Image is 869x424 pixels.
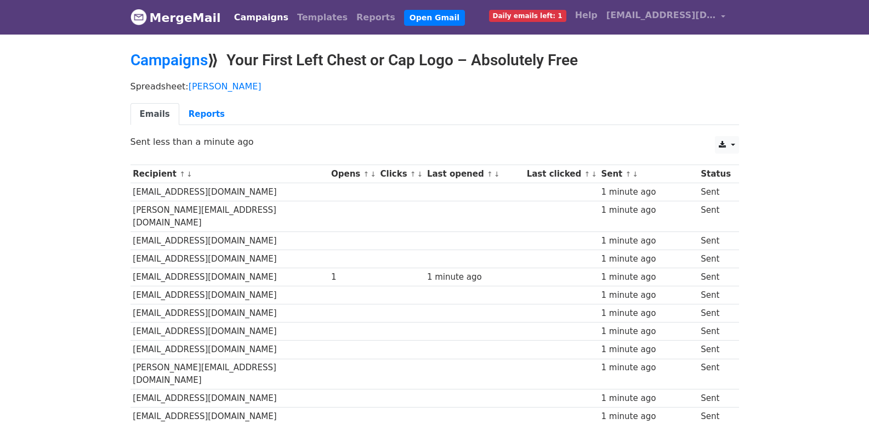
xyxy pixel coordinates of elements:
[130,201,329,232] td: [PERSON_NAME][EMAIL_ADDRESS][DOMAIN_NAME]
[632,170,638,178] a: ↓
[427,271,521,284] div: 1 minute ago
[189,81,262,92] a: [PERSON_NAME]
[584,170,590,178] a: ↑
[698,250,733,268] td: Sent
[404,10,465,26] a: Open Gmail
[130,304,329,323] td: [EMAIL_ADDRESS][DOMAIN_NAME]
[485,4,571,26] a: Daily emails left: 1
[601,204,695,217] div: 1 minute ago
[130,9,147,25] img: MergeMail logo
[130,51,208,69] a: Campaigns
[417,170,423,178] a: ↓
[230,7,293,29] a: Campaigns
[698,286,733,304] td: Sent
[328,165,378,183] th: Opens
[698,304,733,323] td: Sent
[602,4,730,30] a: [EMAIL_ADDRESS][DOMAIN_NAME]
[130,103,179,126] a: Emails
[130,231,329,250] td: [EMAIL_ADDRESS][DOMAIN_NAME]
[410,170,416,178] a: ↑
[601,253,695,265] div: 1 minute ago
[331,271,375,284] div: 1
[524,165,599,183] th: Last clicked
[130,165,329,183] th: Recipient
[186,170,192,178] a: ↓
[626,170,632,178] a: ↑
[571,4,602,26] a: Help
[601,361,695,374] div: 1 minute ago
[424,165,524,183] th: Last opened
[130,250,329,268] td: [EMAIL_ADDRESS][DOMAIN_NAME]
[591,170,597,178] a: ↓
[698,341,733,359] td: Sent
[130,389,329,408] td: [EMAIL_ADDRESS][DOMAIN_NAME]
[606,9,716,22] span: [EMAIL_ADDRESS][DOMAIN_NAME]
[601,392,695,405] div: 1 minute ago
[130,268,329,286] td: [EMAIL_ADDRESS][DOMAIN_NAME]
[601,235,695,247] div: 1 minute ago
[698,231,733,250] td: Sent
[601,325,695,338] div: 1 minute ago
[130,183,329,201] td: [EMAIL_ADDRESS][DOMAIN_NAME]
[698,359,733,389] td: Sent
[179,103,234,126] a: Reports
[130,136,739,148] p: Sent less than a minute ago
[363,170,369,178] a: ↑
[130,81,739,92] p: Spreadsheet:
[494,170,500,178] a: ↓
[293,7,352,29] a: Templates
[698,183,733,201] td: Sent
[601,410,695,423] div: 1 minute ago
[601,289,695,302] div: 1 minute ago
[698,323,733,341] td: Sent
[601,343,695,356] div: 1 minute ago
[698,268,733,286] td: Sent
[698,389,733,408] td: Sent
[378,165,424,183] th: Clicks
[599,165,698,183] th: Sent
[487,170,493,178] a: ↑
[179,170,185,178] a: ↑
[352,7,400,29] a: Reports
[601,186,695,199] div: 1 minute ago
[130,6,221,29] a: MergeMail
[370,170,376,178] a: ↓
[601,307,695,320] div: 1 minute ago
[489,10,566,22] span: Daily emails left: 1
[601,271,695,284] div: 1 minute ago
[130,341,329,359] td: [EMAIL_ADDRESS][DOMAIN_NAME]
[130,286,329,304] td: [EMAIL_ADDRESS][DOMAIN_NAME]
[130,51,739,70] h2: ⟫ Your First Left Chest or Cap Logo – Absolutely Free
[130,323,329,341] td: [EMAIL_ADDRESS][DOMAIN_NAME]
[698,201,733,232] td: Sent
[698,165,733,183] th: Status
[130,359,329,389] td: [PERSON_NAME][EMAIL_ADDRESS][DOMAIN_NAME]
